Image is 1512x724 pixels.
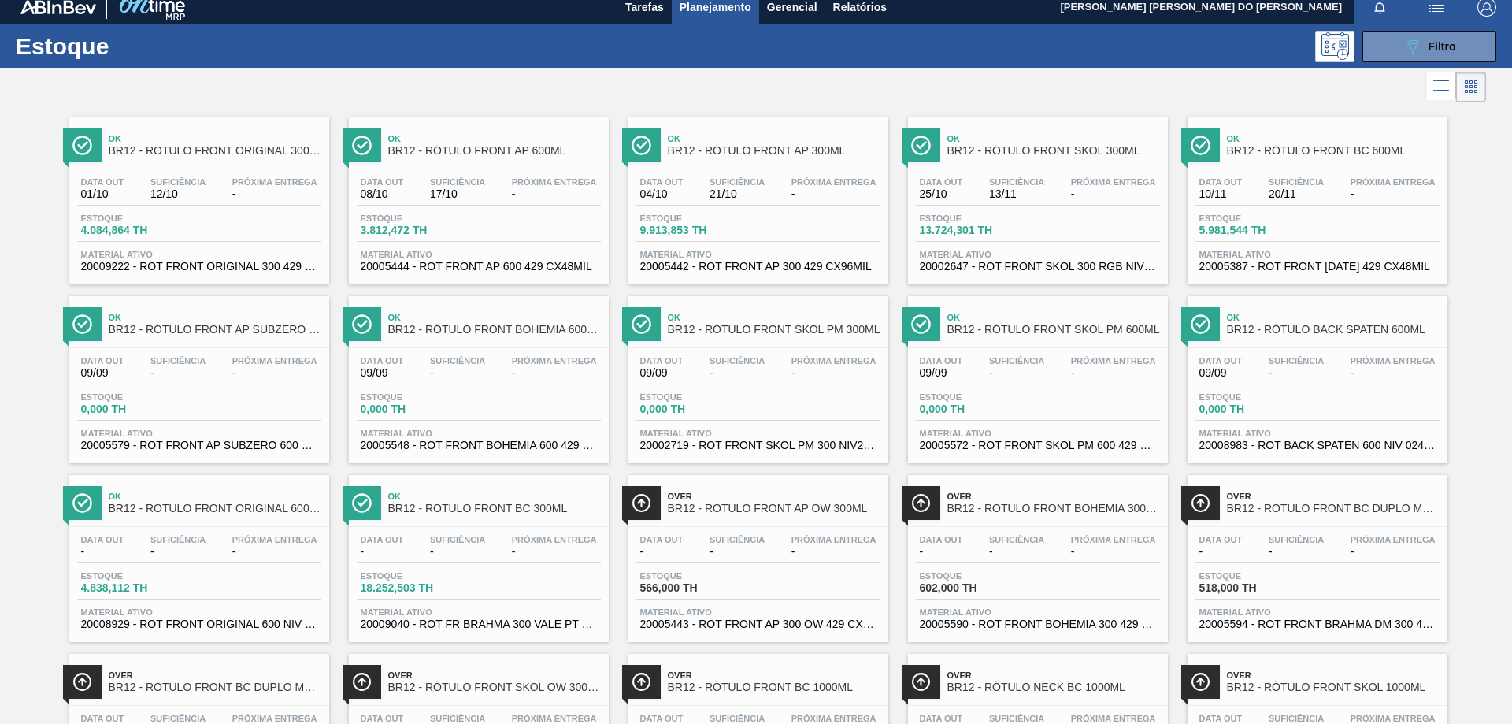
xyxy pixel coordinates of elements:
span: Over [388,670,601,680]
span: Próxima Entrega [232,535,317,544]
span: Ok [388,134,601,143]
span: Suficiência [1269,535,1324,544]
span: - [1351,367,1436,379]
span: 13.724,301 TH [920,225,1030,236]
span: Estoque [81,213,191,223]
a: ÍconeOkBR12 - RÓTULO FRONT BOHEMIA 600MLData out09/09Suficiência-Próxima Entrega-Estoque0,000 THM... [337,284,617,463]
img: Ícone [911,314,931,334]
span: Material ativo [640,250,876,259]
span: - [710,367,765,379]
span: - [150,546,206,558]
span: Suficiência [150,535,206,544]
span: - [512,188,597,200]
span: Estoque [920,392,1030,402]
span: Material ativo [920,250,1156,259]
span: - [1351,188,1436,200]
img: Ícone [72,314,92,334]
span: 20009040 - ROT FR BRAHMA 300 VALE PT REV02 CX60ML [361,618,597,630]
span: - [361,546,404,558]
span: Ok [388,313,601,322]
span: Próxima Entrega [1071,177,1156,187]
span: Data out [361,177,404,187]
span: 0,000 TH [361,403,471,415]
span: BR12 - RÓTULO FRONT ORIGINAL 600ML [109,503,321,514]
span: Próxima Entrega [232,177,317,187]
a: ÍconeOkBR12 - RÓTULO FRONT SKOL PM 300MLData out09/09Suficiência-Próxima Entrega-Estoque0,000 THM... [617,284,896,463]
span: Próxima Entrega [1351,535,1436,544]
span: BR12 - RÓTULO FRONT SKOL OW 300ML [388,681,601,693]
span: Over [947,670,1160,680]
img: Ícone [911,672,931,692]
span: Data out [1199,714,1243,723]
span: BR12 - RÓTULO FRONT SKOL PM 300ML [668,324,880,336]
span: Suficiência [989,356,1044,366]
span: Ok [668,313,880,322]
span: BR12 - RÓTULO FRONT AP OW 300ML [668,503,880,514]
span: Suficiência [710,535,765,544]
span: 01/10 [81,188,124,200]
span: Próxima Entrega [1071,714,1156,723]
span: Data out [920,356,963,366]
span: Filtro [1429,40,1456,53]
span: Suficiência [150,356,206,366]
span: Próxima Entrega [512,356,597,366]
a: ÍconeOkBR12 - RÓTULO FRONT BC 300MLData out-Suficiência-Próxima Entrega-Estoque18.252,503 THMater... [337,463,617,642]
span: 09/09 [640,367,684,379]
span: Ok [388,492,601,501]
span: Material ativo [81,429,317,438]
span: Estoque [640,571,750,581]
span: Suficiência [150,177,206,187]
img: Ícone [632,493,651,513]
span: Estoque [1199,571,1310,581]
span: Suficiência [1269,714,1324,723]
span: Próxima Entrega [791,177,876,187]
span: 0,000 TH [81,403,191,415]
span: Suficiência [710,177,765,187]
span: 21/10 [710,188,765,200]
span: 602,000 TH [920,582,1030,594]
span: Suficiência [430,714,485,723]
span: Data out [640,714,684,723]
span: - [1071,188,1156,200]
img: Ícone [1191,136,1210,155]
img: Ícone [352,672,372,692]
span: 20008983 - ROT BACK SPATEN 600 NIV 024 CX60MIL [1199,440,1436,451]
span: BR12 - RÓTULO FRONT BOHEMIA 300ML [947,503,1160,514]
span: 20005548 - ROT FRONT BOHEMIA 600 429 CX27MIL [361,440,597,451]
span: Data out [81,356,124,366]
span: - [232,546,317,558]
a: ÍconeOkBR12 - RÓTULO FRONT AP 300MLData out04/10Suficiência21/10Próxima Entrega-Estoque9.913,853 ... [617,106,896,284]
img: Ícone [352,136,372,155]
span: Suficiência [430,356,485,366]
span: - [791,188,876,200]
span: Data out [920,714,963,723]
div: Visão em Lista [1427,72,1456,102]
span: 5.981,544 TH [1199,225,1310,236]
span: 20005444 - ROT FRONT AP 600 429 CX48MIL [361,261,597,273]
span: Data out [361,356,404,366]
a: ÍconeOverBR12 - RÓTULO FRONT BOHEMIA 300MLData out-Suficiência-Próxima Entrega-Estoque602,000 THM... [896,463,1176,642]
span: - [81,546,124,558]
img: Ícone [632,314,651,334]
span: 518,000 TH [1199,582,1310,594]
span: Suficiência [989,535,1044,544]
span: Data out [1199,356,1243,366]
span: Suficiência [1269,356,1324,366]
span: 25/10 [920,188,963,200]
span: - [1199,546,1243,558]
span: - [430,546,485,558]
a: ÍconeOkBR12 - RÓTULO FRONT SKOL PM 600MLData out09/09Suficiência-Próxima Entrega-Estoque0,000 THM... [896,284,1176,463]
span: 12/10 [150,188,206,200]
span: Próxima Entrega [791,535,876,544]
span: Data out [1199,535,1243,544]
span: 3.812,472 TH [361,225,471,236]
span: Material ativo [361,607,597,617]
span: Estoque [640,392,750,402]
span: Material ativo [1199,429,1436,438]
span: 20009222 - ROT FRONT ORIGINAL 300 429 REV03 CX60MIL [81,261,317,273]
span: Data out [640,535,684,544]
span: Suficiência [150,714,206,723]
h1: Estoque [16,37,251,55]
span: BR12 - RÓTULO FRONT SKOL 300ML [947,145,1160,157]
span: BR12 - RÓTULO FRONT AP SUBZERO 600ML [109,324,321,336]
